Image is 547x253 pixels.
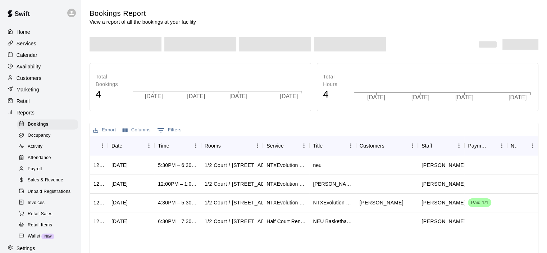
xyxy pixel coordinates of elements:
h4: 4 [323,88,347,101]
div: Activity [17,142,78,152]
p: Jesse Klein [421,162,465,169]
div: Sergio [313,180,352,188]
a: Occupancy [17,130,81,141]
button: Menu [97,140,108,151]
a: Unpaid Registrations [17,186,81,197]
p: Settings [17,245,35,252]
div: Rooms [201,136,263,156]
p: 1/2 Court / 1 Pickleball Court [205,199,285,207]
span: Unpaid Registrations [28,188,70,195]
p: Marketing [17,86,39,93]
div: Payment [468,136,486,156]
div: Sun, Aug 17, 2025 [111,180,128,188]
button: Sort [94,141,104,151]
button: Sort [221,141,231,151]
div: Sales & Revenue [17,175,78,185]
div: Staff [421,136,432,156]
button: Sort [517,141,527,151]
span: Paid 1/1 [468,199,491,206]
tspan: [DATE] [367,94,385,100]
a: Marketing [6,84,75,95]
div: Invoices [17,198,78,208]
div: Title [313,136,323,156]
a: Retail [6,96,75,107]
div: Thu, Aug 14, 2025 [111,199,128,206]
div: Rooms [205,136,221,156]
button: Menu [345,140,356,151]
a: Retail Sales [17,208,81,220]
span: Retail Items [28,222,52,229]
button: Menu [407,140,418,151]
a: Bookings [17,119,81,130]
tspan: [DATE] [455,94,473,100]
button: Select columns [121,125,152,136]
a: Sales & Revenue [17,175,81,186]
div: Payment [464,136,507,156]
div: Attendance [17,153,78,163]
div: Bookings [17,119,78,130]
span: Invoices [28,199,45,207]
div: 1297910 [94,162,104,169]
h5: Bookings Report [90,9,196,18]
div: Retail Sales [17,209,78,219]
h4: 4 [96,88,125,101]
div: Service [263,136,309,156]
p: Reports [17,109,35,116]
div: Date [108,136,154,156]
button: Menu [496,140,507,151]
p: Home [17,28,30,36]
tspan: [DATE] [188,93,206,99]
div: 6:30PM – 7:30PM [158,218,197,225]
p: Services [17,40,36,47]
a: Home [6,27,75,37]
p: Availability [17,63,41,70]
tspan: [DATE] [230,93,248,99]
button: Menu [190,140,201,151]
div: 4:30PM – 5:30PM [158,199,197,206]
a: Services [6,38,75,49]
a: Invoices [17,197,81,208]
div: 12:00PM – 1:00PM [158,180,197,188]
button: Export [91,125,118,136]
tspan: [DATE] [411,94,429,100]
tspan: [DATE] [281,93,299,99]
a: Availability [6,61,75,72]
div: Time [154,136,201,156]
p: Total Hours [323,73,347,88]
a: Reports [6,107,75,118]
div: 1280299 [94,199,104,206]
div: Calendar [6,50,75,60]
span: Wallet [28,233,40,240]
a: Attendance [17,153,81,164]
button: Menu [252,140,263,151]
div: Customers [360,136,384,156]
p: Jesse Klein [421,180,465,188]
button: Sort [284,141,294,151]
div: 5:30PM – 6:30PM [158,162,197,169]
div: Mon, Aug 18, 2025 [111,162,128,169]
div: neu [313,162,322,169]
span: Retail Sales [28,211,53,218]
div: 1264268 [94,218,104,225]
a: WalletNew [17,231,81,242]
div: Time [158,136,169,156]
span: Attendance [28,154,51,162]
p: Calendar [17,51,37,59]
button: Sort [384,141,395,151]
p: Retail [17,98,30,105]
p: 1/2 Court / 1 Pickleball Court [205,180,285,188]
div: Staff [418,136,464,156]
a: Activity [17,141,81,153]
tspan: [DATE] [145,93,163,99]
p: View a report of all the bookings at your facility [90,18,196,26]
div: Date [111,136,122,156]
div: Half Court Rental- Basketball [266,218,306,225]
a: Customers [6,73,75,83]
div: Tue, Aug 12, 2025 [111,218,128,225]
